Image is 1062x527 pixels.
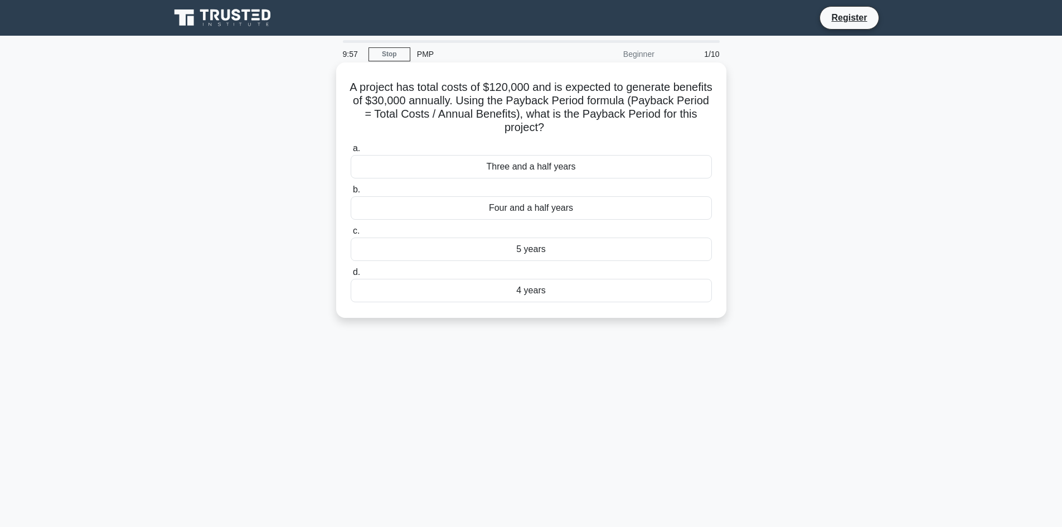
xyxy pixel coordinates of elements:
div: PMP [410,43,564,65]
div: 4 years [351,279,712,302]
span: a. [353,143,360,153]
a: Stop [368,47,410,61]
a: Register [825,11,874,25]
div: 5 years [351,238,712,261]
h5: A project has total costs of $120,000 and is expected to generate benefits of $30,000 annually. U... [350,80,713,135]
div: 9:57 [336,43,368,65]
span: b. [353,185,360,194]
span: d. [353,267,360,277]
div: Four and a half years [351,196,712,220]
div: 1/10 [661,43,726,65]
div: Beginner [564,43,661,65]
span: c. [353,226,360,235]
div: Three and a half years [351,155,712,178]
